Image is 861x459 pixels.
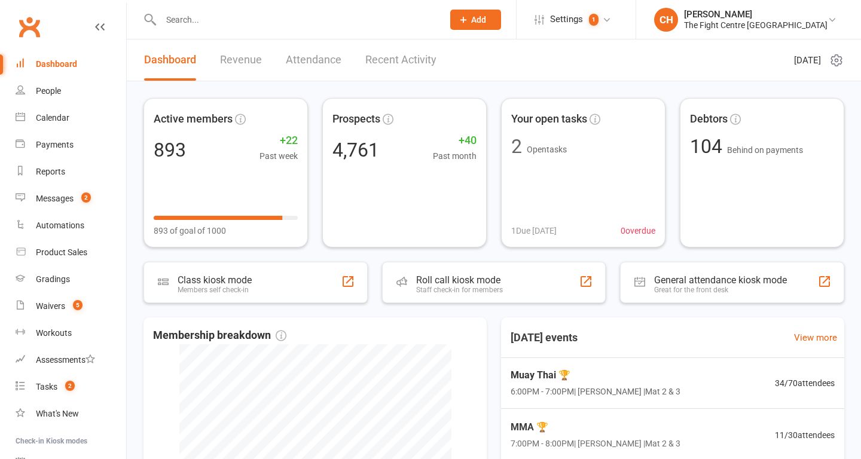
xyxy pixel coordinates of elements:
a: Clubworx [14,12,44,42]
span: +22 [259,132,298,149]
span: 6:00PM - 7:00PM | [PERSON_NAME] | Mat 2 & 3 [511,385,680,398]
a: People [16,78,126,105]
div: Members self check-in [178,286,252,294]
div: The Fight Centre [GEOGRAPHIC_DATA] [684,20,828,30]
span: Active members [154,111,233,128]
span: Muay Thai 🏆 [511,368,680,383]
a: View more [794,331,837,345]
a: Dashboard [16,51,126,78]
span: Add [471,15,486,25]
a: Messages 2 [16,185,126,212]
span: MMA 🏆 [511,420,680,435]
a: Tasks 2 [16,374,126,400]
input: Search... [157,11,435,28]
a: Payments [16,131,126,158]
span: Behind on payments [727,145,803,155]
div: Tasks [36,382,57,391]
span: 34 / 70 attendees [775,377,835,390]
div: 2 [511,137,522,156]
div: Staff check-in for members [416,286,503,294]
a: Reports [16,158,126,185]
span: Membership breakdown [153,327,286,344]
div: Assessments [36,355,95,365]
span: Debtors [690,111,728,128]
div: General attendance kiosk mode [654,274,787,286]
div: Calendar [36,113,69,123]
span: Past week [259,149,298,163]
span: 7:00PM - 8:00PM | [PERSON_NAME] | Mat 2 & 3 [511,437,680,451]
div: 4,761 [332,140,379,160]
a: What's New [16,400,126,427]
div: Product Sales [36,247,87,257]
a: Attendance [286,39,341,81]
div: Automations [36,221,84,230]
div: People [36,86,61,96]
span: +40 [433,132,477,149]
div: Payments [36,140,74,149]
a: Gradings [16,266,126,293]
div: Roll call kiosk mode [416,274,503,286]
a: Workouts [16,320,126,347]
span: 2 [81,192,91,203]
span: 2 [65,381,75,391]
span: 5 [73,300,83,310]
div: 893 [154,140,186,160]
div: Messages [36,194,74,203]
span: Past month [433,149,477,163]
a: Dashboard [144,39,196,81]
a: Recent Activity [365,39,436,81]
span: Your open tasks [511,111,587,128]
div: Waivers [36,301,65,311]
div: CH [654,8,678,32]
span: Open tasks [527,145,567,154]
div: Workouts [36,328,72,338]
span: 1 [589,14,599,26]
a: Revenue [220,39,262,81]
a: Calendar [16,105,126,131]
a: Automations [16,212,126,239]
div: What's New [36,409,79,418]
span: 11 / 30 attendees [775,429,835,442]
span: 1 Due [DATE] [511,224,557,237]
div: Dashboard [36,59,77,69]
span: [DATE] [794,53,821,68]
div: Reports [36,167,65,176]
span: Prospects [332,111,380,128]
button: Add [450,10,501,30]
a: Product Sales [16,239,126,266]
a: Assessments [16,347,126,374]
div: Class kiosk mode [178,274,252,286]
div: [PERSON_NAME] [684,9,828,20]
span: 893 of goal of 1000 [154,224,226,237]
div: Great for the front desk [654,286,787,294]
span: Settings [550,6,583,33]
span: 0 overdue [621,224,655,237]
a: Waivers 5 [16,293,126,320]
h3: [DATE] events [501,327,587,348]
span: 104 [690,135,727,158]
div: Gradings [36,274,70,284]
